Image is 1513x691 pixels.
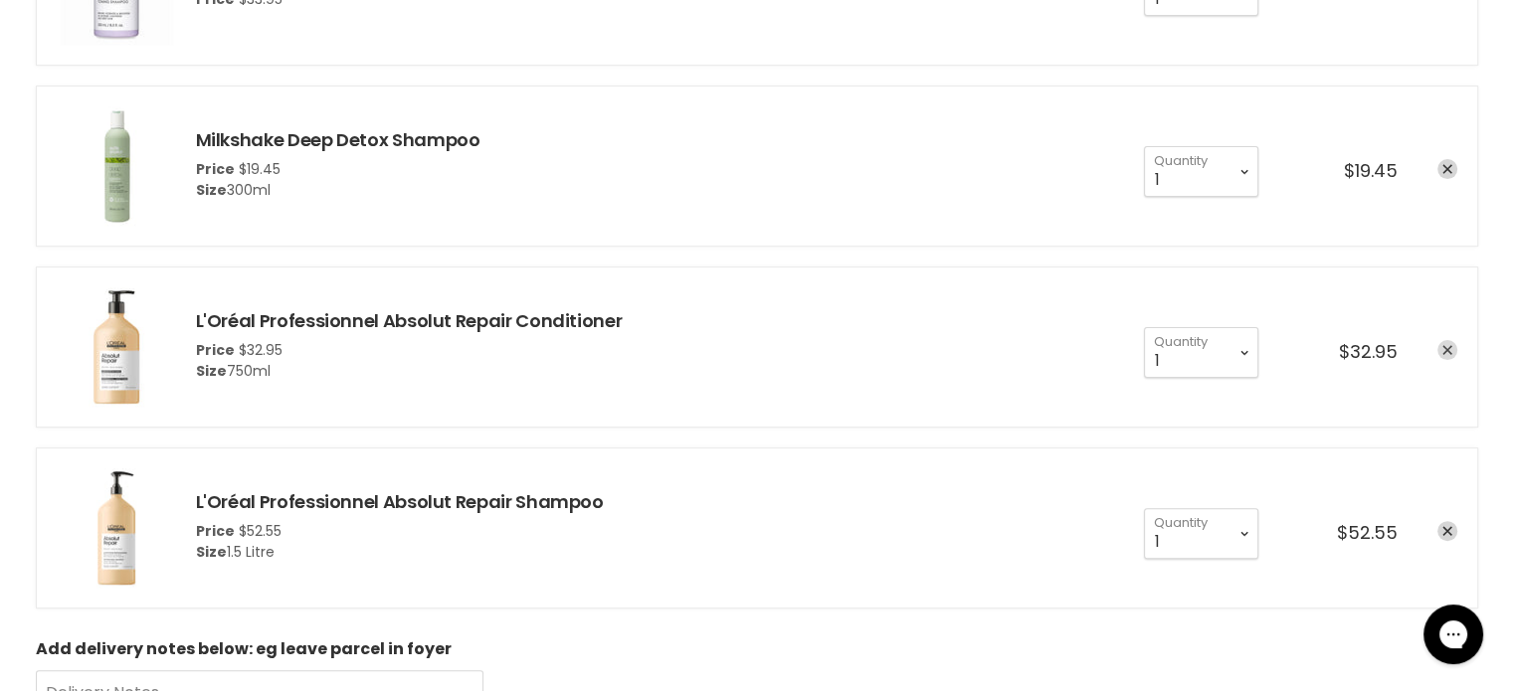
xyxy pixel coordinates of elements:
b: Add delivery notes below: eg leave parcel in foyer [36,637,452,660]
a: remove Milkshake Deep Detox Shampoo [1437,159,1457,179]
span: Price [196,340,235,360]
select: Quantity [1144,146,1258,196]
div: 750ml [196,361,623,382]
span: Size [196,542,227,562]
img: L'Oréal Professionnel Absolut Repair Conditioner - 750ml [57,287,176,407]
span: $19.45 [239,159,281,179]
span: $19.45 [1344,158,1398,183]
a: L'Oréal Professionnel Absolut Repair Conditioner [196,308,623,333]
a: remove L'Oréal Professionnel Absolut Repair Conditioner [1437,340,1457,360]
a: remove L'Oréal Professionnel Absolut Repair Shampoo [1437,521,1457,541]
select: Quantity [1144,327,1258,377]
div: 1.5 Litre [196,542,604,563]
a: Milkshake Deep Detox Shampoo [196,127,480,152]
img: L'Oréal Professionnel Absolut Repair Shampoo - 1.5 Litre [57,468,176,588]
span: Size [196,361,227,381]
span: Size [196,180,227,200]
img: Milkshake Deep Detox Shampoo - 300ml [57,106,176,226]
a: L'Oréal Professionnel Absolut Repair Shampoo [196,489,604,514]
span: $32.95 [1339,339,1398,364]
select: Quantity [1144,508,1258,558]
div: 300ml [196,180,480,201]
span: Price [196,521,235,541]
span: $52.55 [1337,520,1398,545]
span: Price [196,159,235,179]
span: $52.55 [239,521,282,541]
span: $32.95 [239,340,283,360]
iframe: Gorgias live chat messenger [1414,598,1493,671]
